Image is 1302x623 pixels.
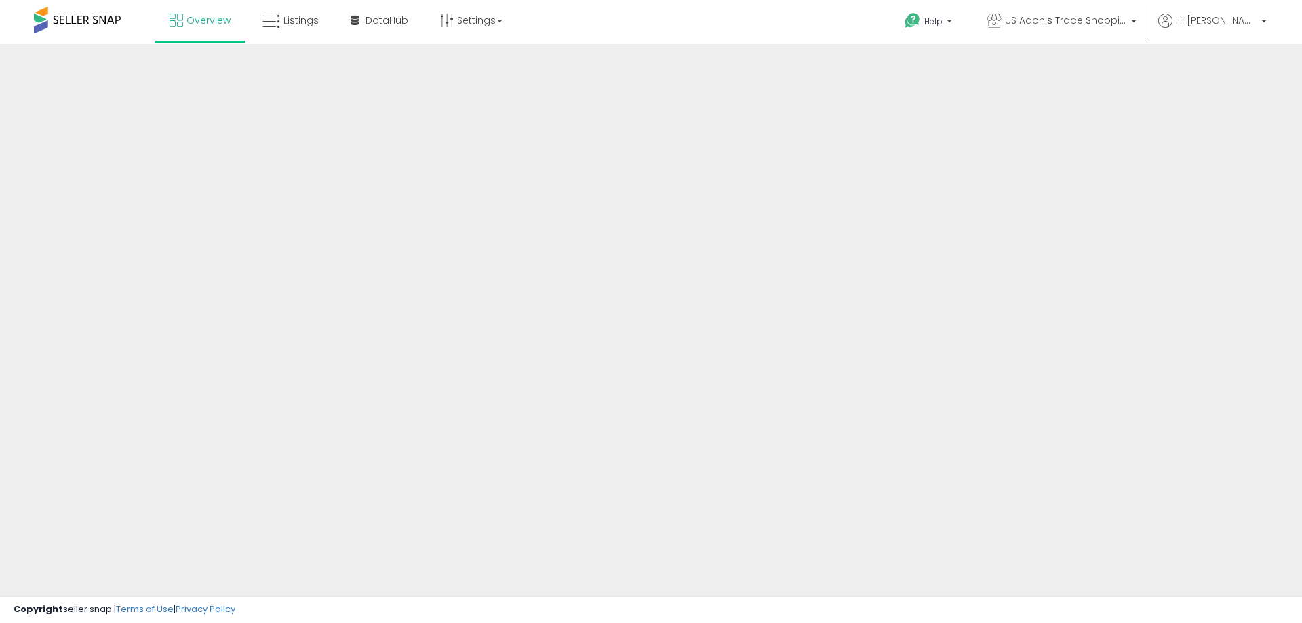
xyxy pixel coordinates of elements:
[186,14,231,27] span: Overview
[14,603,63,616] strong: Copyright
[14,603,235,616] div: seller snap | |
[176,603,235,616] a: Privacy Policy
[283,14,319,27] span: Listings
[904,12,921,29] i: Get Help
[1158,14,1267,44] a: Hi [PERSON_NAME]
[116,603,174,616] a: Terms of Use
[894,2,966,44] a: Help
[1005,14,1127,27] span: US Adonis Trade Shopping
[366,14,408,27] span: DataHub
[924,16,943,27] span: Help
[1176,14,1257,27] span: Hi [PERSON_NAME]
